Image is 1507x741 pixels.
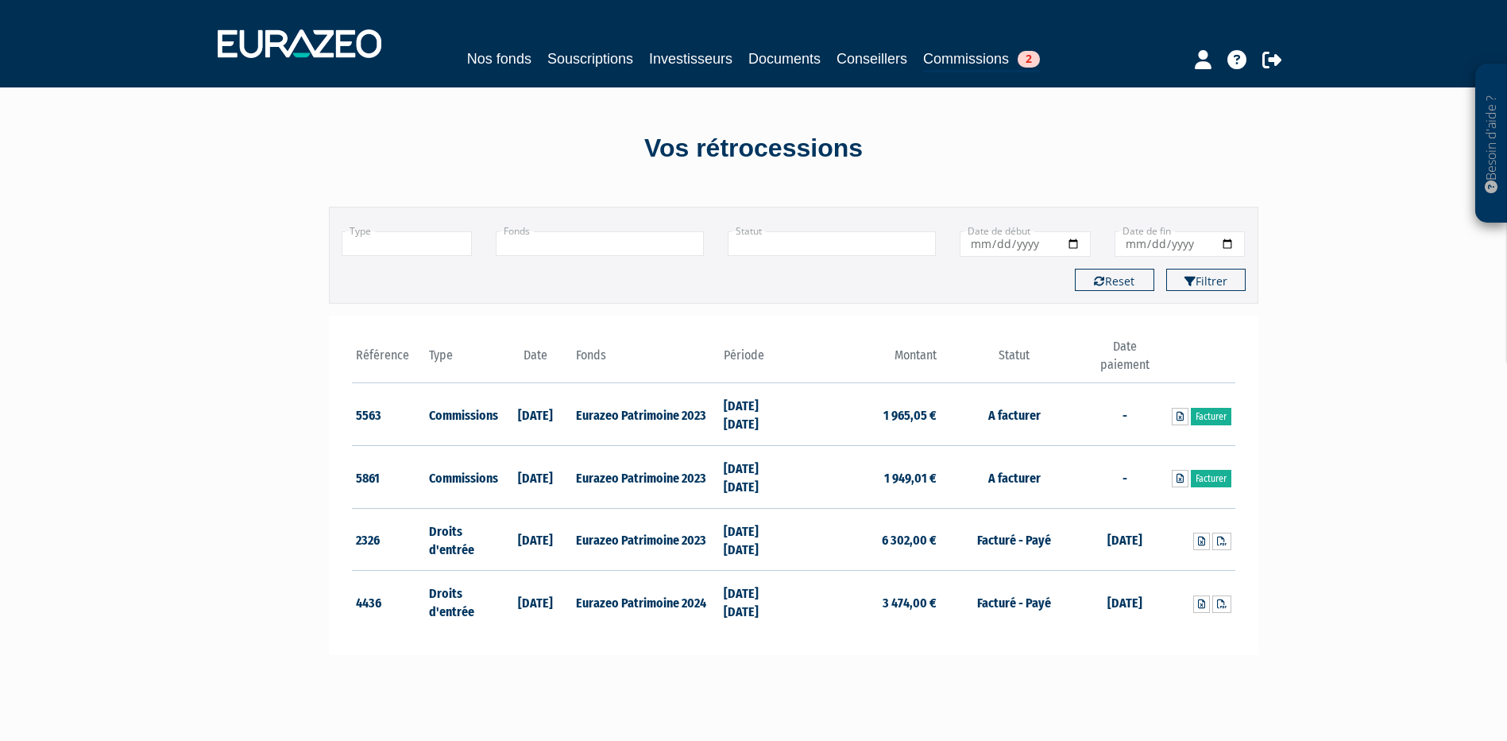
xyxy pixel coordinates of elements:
a: Investisseurs [649,48,732,70]
td: 3 474,00 € [794,571,941,633]
td: A facturer [941,446,1088,509]
td: Commissions [425,383,499,446]
td: [DATE] [499,383,573,446]
th: Fonds [572,338,719,383]
td: [DATE] [DATE] [720,383,794,446]
td: [DATE] [499,446,573,509]
td: 6 302,00 € [794,508,941,571]
td: Eurazeo Patrimoine 2023 [572,446,719,509]
td: Eurazeo Patrimoine 2023 [572,383,719,446]
td: [DATE] [1088,571,1161,633]
td: [DATE] [499,508,573,571]
td: [DATE] [DATE] [720,571,794,633]
td: 1 965,05 € [794,383,941,446]
a: Commissions2 [923,48,1040,72]
td: Droits d'entrée [425,508,499,571]
button: Filtrer [1166,269,1246,291]
th: Référence [352,338,426,383]
td: Eurazeo Patrimoine 2023 [572,508,719,571]
th: Statut [941,338,1088,383]
th: Montant [794,338,941,383]
td: 2326 [352,508,426,571]
td: [DATE] [DATE] [720,508,794,571]
a: Souscriptions [547,48,633,70]
td: - [1088,383,1161,446]
td: - [1088,446,1161,509]
p: Besoin d'aide ? [1482,72,1501,215]
td: 5563 [352,383,426,446]
a: Conseillers [837,48,907,70]
td: [DATE] [499,571,573,633]
span: 2 [1018,51,1040,68]
td: Droits d'entrée [425,571,499,633]
th: Type [425,338,499,383]
td: 4436 [352,571,426,633]
th: Période [720,338,794,383]
td: Eurazeo Patrimoine 2024 [572,571,719,633]
img: 1732889491-logotype_eurazeo_blanc_rvb.png [218,29,381,58]
td: 1 949,01 € [794,446,941,509]
td: Facturé - Payé [941,571,1088,633]
td: Facturé - Payé [941,508,1088,571]
td: Commissions [425,446,499,509]
a: Nos fonds [467,48,531,70]
td: 5861 [352,446,426,509]
button: Reset [1075,269,1154,291]
th: Date [499,338,573,383]
td: [DATE] [DATE] [720,446,794,509]
td: A facturer [941,383,1088,446]
div: Vos rétrocessions [301,130,1207,167]
a: Documents [748,48,821,70]
td: [DATE] [1088,508,1161,571]
a: Facturer [1191,470,1231,487]
a: Facturer [1191,408,1231,425]
th: Date paiement [1088,338,1161,383]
